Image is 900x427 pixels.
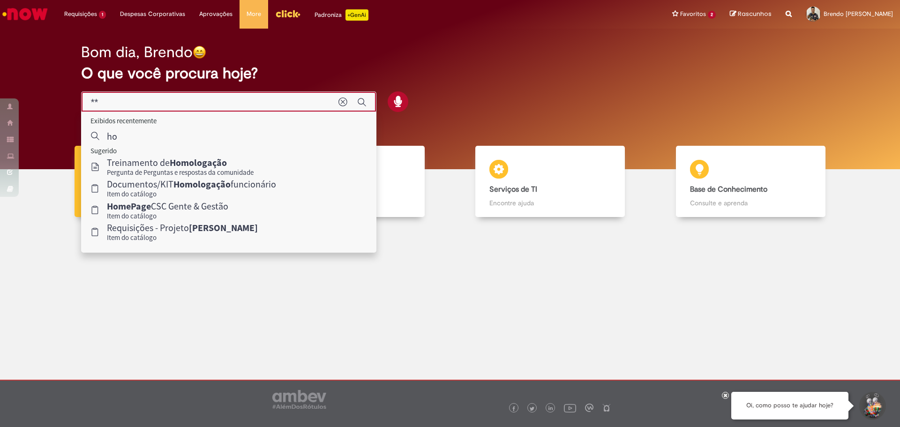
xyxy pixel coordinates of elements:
[585,404,593,412] img: logo_footer_workplace.png
[564,402,576,414] img: logo_footer_youtube.png
[651,146,851,217] a: Base de Conhecimento Consulte e aprenda
[99,11,106,19] span: 1
[731,392,848,420] div: Oi, como posso te ajudar hoje?
[81,44,193,60] h2: Bom dia, Brendo
[272,390,326,409] img: logo_footer_ambev_rotulo_gray.png
[680,9,706,19] span: Favoritos
[708,11,716,19] span: 2
[530,406,534,411] img: logo_footer_twitter.png
[511,406,516,411] img: logo_footer_facebook.png
[199,9,232,19] span: Aprovações
[824,10,893,18] span: Brendo [PERSON_NAME]
[81,65,819,82] h2: O que você procura hoje?
[548,406,553,412] img: logo_footer_linkedin.png
[730,10,772,19] a: Rascunhos
[738,9,772,18] span: Rascunhos
[120,9,185,19] span: Despesas Corporativas
[690,198,811,208] p: Consulte e aprenda
[489,185,537,194] b: Serviços de TI
[315,9,368,21] div: Padroniza
[858,392,886,420] button: Iniciar Conversa de Suporte
[1,5,49,23] img: ServiceNow
[602,404,611,412] img: logo_footer_naosei.png
[64,9,97,19] span: Requisições
[345,9,368,21] p: +GenAi
[489,198,611,208] p: Encontre ajuda
[450,146,651,217] a: Serviços de TI Encontre ajuda
[690,185,767,194] b: Base de Conhecimento
[275,7,300,21] img: click_logo_yellow_360x200.png
[49,146,250,217] a: Tirar dúvidas Tirar dúvidas com Lupi Assist e Gen Ai
[193,45,206,59] img: happy-face.png
[247,9,261,19] span: More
